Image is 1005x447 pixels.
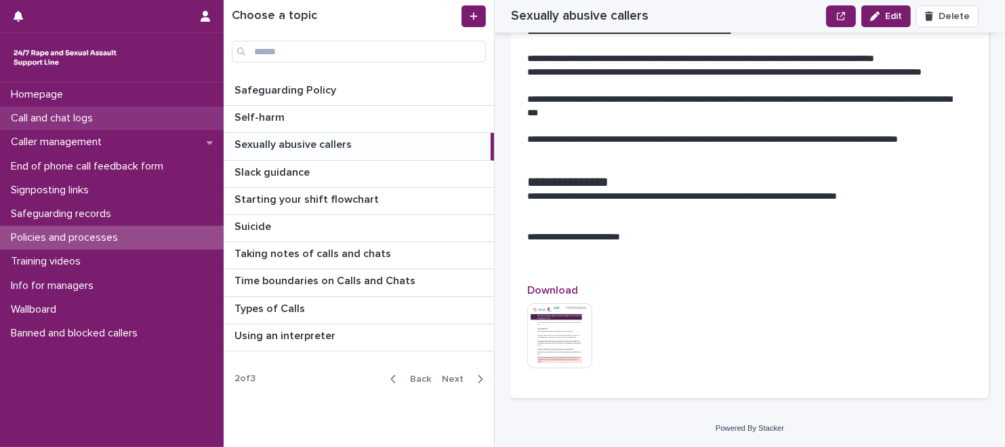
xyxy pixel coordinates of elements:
p: Homepage [5,88,74,101]
span: Back [402,374,431,384]
button: Edit [861,5,911,27]
p: Info for managers [5,279,104,292]
a: Self-harmSelf-harm [224,106,494,133]
p: Slack guidance [234,163,312,179]
a: SuicideSuicide [224,215,494,242]
a: Powered By Stacker [716,424,784,432]
a: Slack guidanceSlack guidance [224,161,494,188]
a: Time boundaries on Calls and ChatsTime boundaries on Calls and Chats [224,269,494,296]
a: Starting your shift flowchartStarting your shift flowchart [224,188,494,215]
p: Safeguarding Policy [234,81,339,97]
p: Self-harm [234,109,287,124]
a: Safeguarding PolicySafeguarding Policy [224,79,494,106]
h1: Choose a topic [232,9,459,24]
span: Delete [939,12,970,21]
p: Caller management [5,136,112,149]
button: Next [436,373,494,385]
input: Search [232,41,486,62]
img: rhQMoQhaT3yELyF149Cw [11,44,119,71]
p: Banned and blocked callers [5,327,148,340]
p: Wallboard [5,303,67,316]
span: Edit [885,12,902,21]
p: Sexually abusive callers [234,136,354,151]
h2: Sexually abusive callers [511,8,649,24]
p: End of phone call feedback form [5,160,174,173]
button: Delete [916,5,979,27]
a: Types of CallsTypes of Calls [224,297,494,324]
span: Next [442,374,472,384]
p: 2 of 3 [224,362,266,395]
a: Taking notes of calls and chatsTaking notes of calls and chats [224,242,494,269]
p: Types of Calls [234,300,308,315]
p: Taking notes of calls and chats [234,245,394,260]
p: Using an interpreter [234,327,338,343]
a: Sexually abusive callersSexually abusive callers [224,133,494,160]
p: Starting your shift flowchart [234,191,382,206]
p: Training videos [5,255,91,268]
p: Policies and processes [5,231,129,244]
span: Download [527,285,578,296]
p: Signposting links [5,184,100,197]
p: Call and chat logs [5,112,104,125]
button: Back [380,373,436,385]
a: Using an interpreterUsing an interpreter [224,324,494,351]
p: Time boundaries on Calls and Chats [234,272,418,288]
p: Safeguarding records [5,208,122,220]
p: Suicide [234,218,274,233]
